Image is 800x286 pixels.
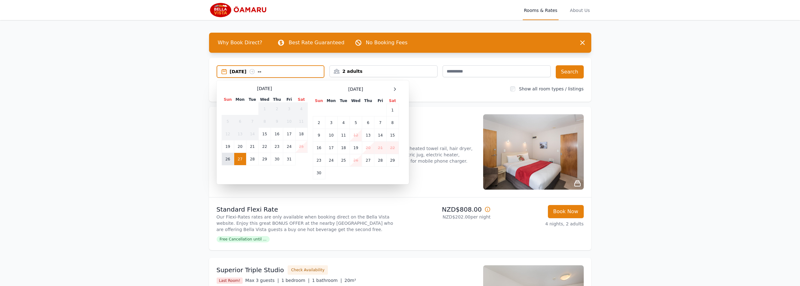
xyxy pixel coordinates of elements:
[325,154,337,167] td: 24
[350,154,362,167] td: 26
[386,116,399,129] td: 8
[222,97,234,103] th: Sun
[222,153,234,165] td: 26
[337,98,350,104] th: Tue
[217,214,398,233] p: Our Flexi-Rates rates are only available when booking direct on the Bella Vista website. Enjoy th...
[325,116,337,129] td: 3
[271,153,283,165] td: 30
[258,115,271,128] td: 8
[281,278,310,283] span: 1 bedroom |
[246,128,258,140] td: 14
[234,128,246,140] td: 13
[271,115,283,128] td: 9
[295,128,307,140] td: 18
[258,97,271,103] th: Wed
[362,116,374,129] td: 6
[222,128,234,140] td: 12
[222,115,234,128] td: 5
[313,116,325,129] td: 2
[271,128,283,140] td: 16
[374,142,386,154] td: 21
[362,142,374,154] td: 20
[246,140,258,153] td: 21
[337,129,350,142] td: 11
[283,115,295,128] td: 10
[313,154,325,167] td: 23
[234,153,246,165] td: 27
[313,167,325,179] td: 30
[386,98,399,104] th: Sat
[283,103,295,115] td: 3
[271,97,283,103] th: Thu
[386,154,399,167] td: 29
[230,68,324,75] div: [DATE] --
[374,98,386,104] th: Fri
[362,154,374,167] td: 27
[258,140,271,153] td: 22
[362,129,374,142] td: 13
[325,98,337,104] th: Mon
[271,103,283,115] td: 2
[350,116,362,129] td: 5
[313,129,325,142] td: 9
[217,236,270,242] span: Free Cancellation until ...
[217,205,398,214] p: Standard Flexi Rate
[350,98,362,104] th: Wed
[245,278,279,283] span: Max 3 guests |
[288,265,328,275] button: Check Availability
[257,85,272,92] span: [DATE]
[295,97,307,103] th: Sat
[403,205,491,214] p: NZD$808.00
[496,221,584,227] p: 4 nights, 2 adults
[556,65,584,78] button: Search
[337,142,350,154] td: 18
[386,142,399,154] td: 22
[289,39,344,46] p: Best Rate Guaranteed
[234,97,246,103] th: Mon
[386,129,399,142] td: 15
[295,103,307,115] td: 4
[213,36,268,49] span: Why Book Direct?
[366,39,408,46] p: No Booking Fees
[295,140,307,153] td: 25
[283,128,295,140] td: 17
[312,278,342,283] span: 1 bathroom |
[217,278,243,284] span: Last Room!
[403,214,491,220] p: NZD$202.00 per night
[350,129,362,142] td: 12
[362,98,374,104] th: Thu
[313,98,325,104] th: Sun
[271,140,283,153] td: 23
[246,115,258,128] td: 7
[337,154,350,167] td: 25
[325,129,337,142] td: 10
[283,97,295,103] th: Fri
[313,142,325,154] td: 16
[374,116,386,129] td: 7
[350,142,362,154] td: 19
[337,116,350,129] td: 4
[348,86,363,92] span: [DATE]
[234,140,246,153] td: 20
[222,140,234,153] td: 19
[258,103,271,115] td: 1
[330,68,437,74] div: 2 adults
[209,3,270,18] img: Bella Vista Oamaru
[217,266,284,274] h3: Superior Triple Studio
[258,128,271,140] td: 15
[374,129,386,142] td: 14
[386,104,399,116] td: 1
[519,86,583,91] label: Show all room types / listings
[548,205,584,218] button: Book Now
[345,278,356,283] span: 20m²
[246,97,258,103] th: Tue
[234,115,246,128] td: 6
[246,153,258,165] td: 28
[283,153,295,165] td: 31
[295,115,307,128] td: 11
[374,154,386,167] td: 28
[325,142,337,154] td: 17
[283,140,295,153] td: 24
[258,153,271,165] td: 29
